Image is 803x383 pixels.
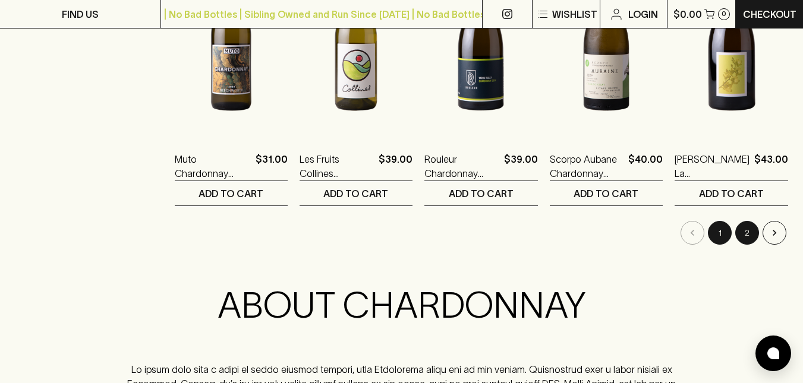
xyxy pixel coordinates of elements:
[424,152,499,181] a: Rouleur Chardonnay 2024
[722,11,726,17] p: 0
[175,221,788,245] nav: pagination navigation
[767,347,779,359] img: bubble-icon
[699,186,764,201] p: ADD TO CART
[743,7,796,21] p: Checkout
[628,7,658,21] p: Login
[763,221,786,245] button: Go to next page
[121,284,683,327] h2: ABOUT CHARDONNAY
[552,7,597,21] p: Wishlist
[323,186,388,201] p: ADD TO CART
[379,152,412,181] p: $39.00
[673,7,702,21] p: $0.00
[256,152,288,181] p: $31.00
[300,181,412,205] button: ADD TO CART
[175,181,288,205] button: ADD TO CART
[574,186,638,201] p: ADD TO CART
[62,7,99,21] p: FIND US
[550,152,623,181] a: Scorpo Aubane Chardonnay 2024
[675,152,750,181] a: [PERSON_NAME] La [PERSON_NAME] 2024
[199,186,263,201] p: ADD TO CART
[735,221,759,245] button: Go to page 2
[550,181,663,205] button: ADD TO CART
[504,152,538,181] p: $39.00
[754,152,788,181] p: $43.00
[175,152,251,181] a: Muto Chardonnay 2024
[708,221,732,245] button: page 1
[449,186,514,201] p: ADD TO CART
[300,152,374,181] a: Les Fruits Collines Chardonnay 2022
[628,152,663,181] p: $40.00
[424,181,538,205] button: ADD TO CART
[675,181,788,205] button: ADD TO CART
